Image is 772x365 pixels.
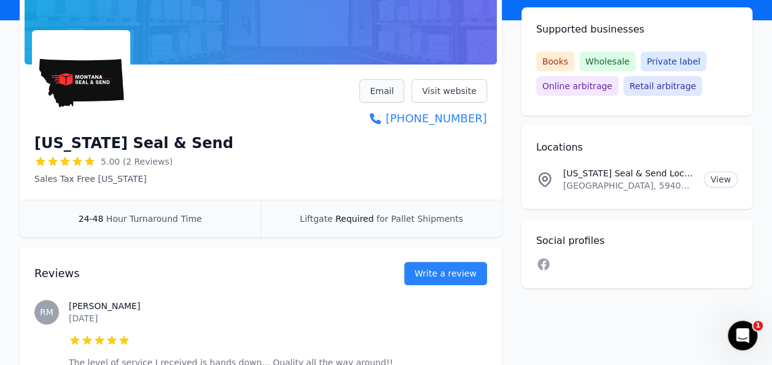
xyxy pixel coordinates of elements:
span: Wholesale [579,52,636,71]
span: Online arbitrage [536,76,618,96]
img: Montana Seal & Send [34,33,128,126]
span: 24-48 [79,214,104,224]
h2: Supported businesses [536,22,738,37]
span: Liftgate [300,214,332,224]
span: Required [335,214,373,224]
span: Retail arbitrage [623,76,702,96]
time: [DATE] [69,313,98,323]
h2: Reviews [34,265,365,282]
h2: Locations [536,140,738,155]
h3: [PERSON_NAME] [69,300,487,312]
span: 5.00 (2 Reviews) [101,155,173,168]
a: View [704,171,738,187]
a: Visit website [411,79,487,103]
h1: [US_STATE] Seal & Send [34,133,233,153]
span: Hour Turnaround Time [106,214,202,224]
a: [PHONE_NUMBER] [359,110,486,127]
p: [US_STATE] Seal & Send Location [563,167,694,179]
span: 1 [753,321,763,331]
a: Email [359,79,404,103]
span: for Pallet Shipments [376,214,463,224]
p: [GEOGRAPHIC_DATA], 59404, [GEOGRAPHIC_DATA] [563,179,694,192]
h2: Social profiles [536,234,738,248]
span: Books [536,52,574,71]
a: Write a review [404,262,487,285]
iframe: Intercom live chat [728,321,757,350]
span: RM [40,308,53,316]
span: Private label [641,52,706,71]
p: Sales Tax Free [US_STATE] [34,173,233,185]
